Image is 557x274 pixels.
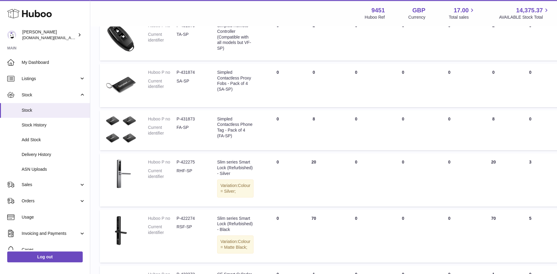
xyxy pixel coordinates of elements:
[148,159,177,165] dt: Huboo P no
[499,6,550,20] a: 14,375.37 AVAILABLE Stock Total
[380,17,426,61] td: 0
[22,107,85,113] span: Stock
[22,122,85,128] span: Stock History
[260,153,296,206] td: 0
[22,152,85,157] span: Delivery History
[217,23,254,51] div: Simpled Remote Controller (Compatible with all models but VF-SP)
[106,23,136,53] img: product image
[380,153,426,206] td: 0
[177,224,205,235] dd: RSF-SP
[449,6,475,20] a: 17.00 Total sales
[22,137,85,143] span: Add Stock
[148,168,177,179] dt: Current identifier
[177,32,205,43] dd: TA-SP
[22,35,120,40] span: [DOMAIN_NAME][EMAIL_ADDRESS][DOMAIN_NAME]
[380,64,426,107] td: 0
[448,216,451,221] span: 0
[260,110,296,151] td: 0
[473,110,514,151] td: 8
[473,64,514,107] td: 0
[148,224,177,235] dt: Current identifier
[514,153,547,206] td: 3
[296,64,332,107] td: 0
[448,23,451,28] span: 0
[332,110,380,151] td: 0
[22,198,79,204] span: Orders
[217,116,254,139] div: Simpled Contactless Phone Tag - Pack of 4 (FA-SP)
[148,116,177,122] dt: Huboo P no
[106,159,136,189] img: product image
[22,92,79,98] span: Stock
[22,231,79,236] span: Invoicing and Payments
[371,6,385,14] strong: 9451
[177,159,205,165] dd: P-422275
[296,153,332,206] td: 20
[499,14,550,20] span: AVAILABLE Stock Total
[148,70,177,75] dt: Huboo P no
[148,78,177,90] dt: Current identifier
[365,14,385,20] div: Huboo Ref
[177,168,205,179] dd: RHF-SP
[412,6,425,14] strong: GBP
[148,32,177,43] dt: Current identifier
[448,160,451,164] span: 0
[217,179,254,198] div: Variation:
[177,70,205,75] dd: P-431874
[177,125,205,136] dd: FA-SP
[22,247,85,253] span: Cases
[177,216,205,221] dd: P-422274
[296,210,332,263] td: 70
[514,64,547,107] td: 0
[448,70,451,75] span: 0
[22,214,85,220] span: Usage
[332,64,380,107] td: 0
[473,210,514,263] td: 70
[22,167,85,172] span: ASN Uploads
[148,216,177,221] dt: Huboo P no
[220,183,250,194] span: Colour = Silver;
[514,210,547,263] td: 5
[260,17,296,61] td: 0
[217,235,254,254] div: Variation:
[408,14,426,20] div: Currency
[217,159,254,176] div: Slim series Smart Lock (Refurbished) - Silver
[217,216,254,233] div: Slim series Smart Lock (Refurbished) - Black
[514,17,547,61] td: 0
[448,117,451,121] span: 0
[7,251,83,262] a: Log out
[177,116,205,122] dd: P-431873
[473,17,514,61] td: 2
[22,29,76,41] div: [PERSON_NAME]
[380,210,426,263] td: 0
[260,210,296,263] td: 0
[148,125,177,136] dt: Current identifier
[217,70,254,92] div: Simpled Contactless Proxy Fobs - Pack of 4 (SA-SP)
[332,17,380,61] td: 0
[473,153,514,206] td: 20
[454,6,469,14] span: 17.00
[22,60,85,65] span: My Dashboard
[22,182,79,188] span: Sales
[449,14,475,20] span: Total sales
[380,110,426,151] td: 0
[177,78,205,90] dd: SA-SP
[332,153,380,206] td: 0
[296,110,332,151] td: 8
[106,216,136,246] img: product image
[514,110,547,151] td: 0
[106,116,136,143] img: product image
[332,210,380,263] td: 0
[296,17,332,61] td: 2
[22,76,79,82] span: Listings
[106,70,136,100] img: product image
[516,6,543,14] span: 14,375.37
[7,30,16,39] img: amir.ch@gmail.com
[260,64,296,107] td: 0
